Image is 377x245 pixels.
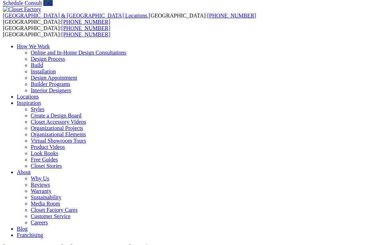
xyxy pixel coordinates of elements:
[3,13,149,19] a: [GEOGRAPHIC_DATA] & [GEOGRAPHIC_DATA] Locations
[31,131,86,137] a: Organizational Elements
[17,226,28,232] a: Blog
[3,13,147,19] span: [GEOGRAPHIC_DATA] & [GEOGRAPHIC_DATA] Locations
[31,56,65,62] a: Design Process
[31,150,58,156] a: Look Books
[31,119,86,125] a: Closet Accessory Videos
[17,94,39,100] a: Locations
[31,213,71,219] a: Customer Service
[3,25,110,37] span: [GEOGRAPHIC_DATA]: [GEOGRAPHIC_DATA]:
[31,182,50,188] a: Reviews
[31,163,62,169] a: Closet Stories
[3,6,41,13] img: Closet Factory
[17,169,31,175] a: About
[31,75,77,81] a: Design Appointment
[31,62,43,68] a: Build
[61,25,110,31] a: [PHONE_NUMBER]
[31,87,71,93] a: Interior Designers
[31,201,60,207] a: Media Room
[31,106,44,112] a: Styles
[17,232,43,238] a: Franchising
[31,175,49,181] a: Why Us
[31,113,81,118] a: Create a Design Board
[31,69,56,74] a: Installation
[31,138,86,144] a: Virtual Showroom Tours
[61,19,110,25] a: [PHONE_NUMBER]
[31,125,83,131] a: Organizational Projects
[31,207,77,213] a: Closet Factory Cares
[3,13,256,25] span: [GEOGRAPHIC_DATA]: [GEOGRAPHIC_DATA]:
[17,100,41,106] a: Inspiration
[31,144,65,150] a: Product Videos
[31,50,126,56] a: Online and In-Home Design Consultations
[207,13,256,19] a: [PHONE_NUMBER]
[17,43,50,49] a: How We Work
[61,31,110,37] a: [PHONE_NUMBER]
[31,157,58,163] a: Free Guides
[31,81,70,87] a: Builder Programs
[31,194,61,200] a: Sustainability
[31,219,48,225] a: Careers
[31,188,51,194] a: Warranty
